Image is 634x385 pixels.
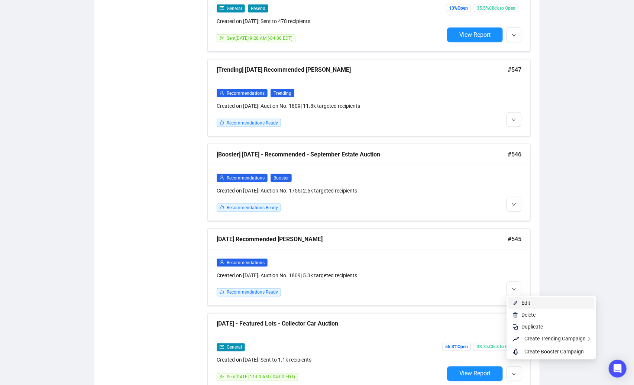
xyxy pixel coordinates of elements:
span: #546 [508,150,521,159]
span: 35.5% Click to Open [474,4,518,12]
span: General [227,345,242,350]
img: svg+xml;base64,PHN2ZyB4bWxucz0iaHR0cDovL3d3dy53My5vcmcvMjAwMC9zdmciIHhtbG5zOnhsaW5rPSJodHRwOi8vd3... [512,300,518,306]
a: [Booster] [DATE] - Recommended - September Estate Auction#546userRecommendationsBoosterCreated on... [207,144,531,221]
div: Created on [DATE] | Auction No. 1809 | 11.8k targeted recipients [217,102,444,110]
span: Recommendations [227,260,265,265]
span: down [512,33,516,38]
span: Edit [521,300,530,306]
span: 55.3% Open [442,343,471,351]
span: user [220,91,224,95]
div: Created on [DATE] | Auction No. 1755 | 2.6k targeted recipients [217,187,444,195]
div: [DATE] Recommended [PERSON_NAME] [217,234,508,244]
span: right [587,337,592,342]
div: Open Intercom Messenger [609,360,627,378]
span: down [512,118,516,122]
span: down [512,372,516,376]
span: mail [220,6,224,10]
span: Booster [271,174,292,182]
span: like [220,205,224,210]
span: Trending [271,89,294,97]
img: svg+xml;base64,PHN2ZyB4bWxucz0iaHR0cDovL3d3dy53My5vcmcvMjAwMC9zdmciIHdpZHRoPSIyNCIgaGVpZ2h0PSIyNC... [512,324,518,330]
span: Recommendations [227,175,265,181]
span: Recommendations [227,91,265,96]
span: down [512,203,516,207]
a: [DATE] Recommended [PERSON_NAME]#545userRecommendationsCreated on [DATE]| Auction No. 1809| 5.3k ... [207,229,531,306]
div: Created on [DATE] | Sent to 1.1k recipients [217,356,444,364]
span: Delete [521,312,536,318]
span: 33.3% Click to Open [474,343,518,351]
span: Duplicate [521,324,543,330]
span: Recommendations Ready [227,290,278,295]
div: [Trending] [DATE] Recommended [PERSON_NAME] [217,65,508,74]
span: user [220,175,224,180]
div: [Booster] [DATE] - Recommended - September Estate Auction [217,150,508,159]
span: like [220,290,224,294]
img: svg+xml;base64,PHN2ZyB4bWxucz0iaHR0cDovL3d3dy53My5vcmcvMjAwMC9zdmciIHhtbG5zOnhsaW5rPSJodHRwOi8vd3... [512,312,518,318]
span: Sent [DATE] 9:28 AM (-04:00 EDT) [227,36,292,41]
button: View Report [447,366,503,381]
span: user [220,260,224,265]
div: [DATE] - Featured Lots - Collector Car Auction [217,319,508,329]
div: Created on [DATE] | Sent to 478 recipients [217,17,444,25]
span: Resend [248,4,268,13]
span: Create Trending Campaign [524,336,586,342]
span: mail [220,345,224,349]
div: Created on [DATE] | Auction No. 1809 | 5.3k targeted recipients [217,271,444,279]
button: View Report [447,27,503,42]
span: General [227,6,242,11]
span: #547 [508,65,521,74]
a: [Trending] [DATE] Recommended [PERSON_NAME]#547userRecommendationsTrendingCreated on [DATE]| Auct... [207,59,531,136]
span: down [512,287,516,292]
span: rise [512,335,521,344]
span: View Report [459,370,491,377]
span: View Report [459,31,491,38]
span: rocket [512,347,521,356]
span: send [220,375,224,379]
span: Create Booster Campaign [524,349,584,355]
span: #545 [508,234,521,244]
span: Recommendations Ready [227,120,278,126]
span: Recommendations Ready [227,205,278,210]
span: send [220,36,224,40]
span: like [220,120,224,125]
span: 13% Open [446,4,471,12]
span: Sent [DATE] 11:00 AM (-04:00 EDT) [227,375,295,380]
